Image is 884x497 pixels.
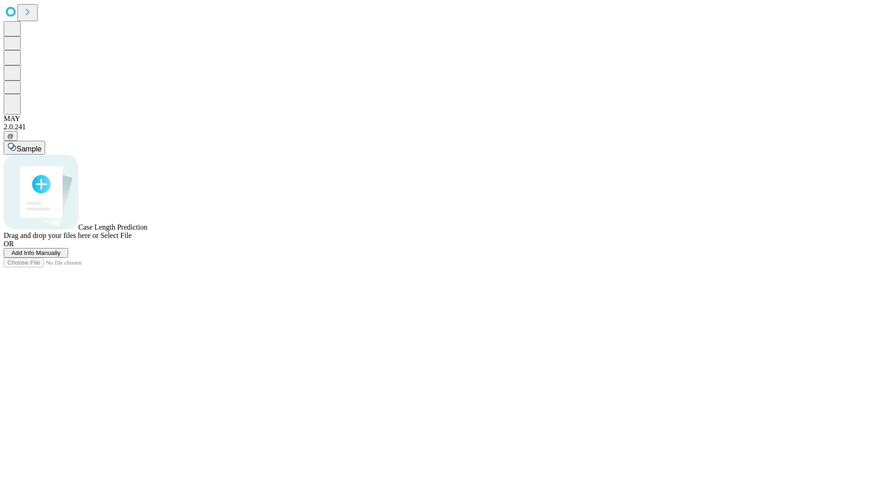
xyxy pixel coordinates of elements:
button: @ [4,131,17,141]
span: Select File [100,231,132,239]
button: Add Info Manually [4,248,68,258]
span: OR [4,240,14,248]
div: MAY [4,115,880,123]
span: Sample [17,145,41,153]
button: Sample [4,141,45,155]
span: Add Info Manually [12,249,61,256]
div: 2.0.241 [4,123,880,131]
span: Drag and drop your files here or [4,231,99,239]
span: Case Length Prediction [78,223,147,231]
span: @ [7,133,14,139]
